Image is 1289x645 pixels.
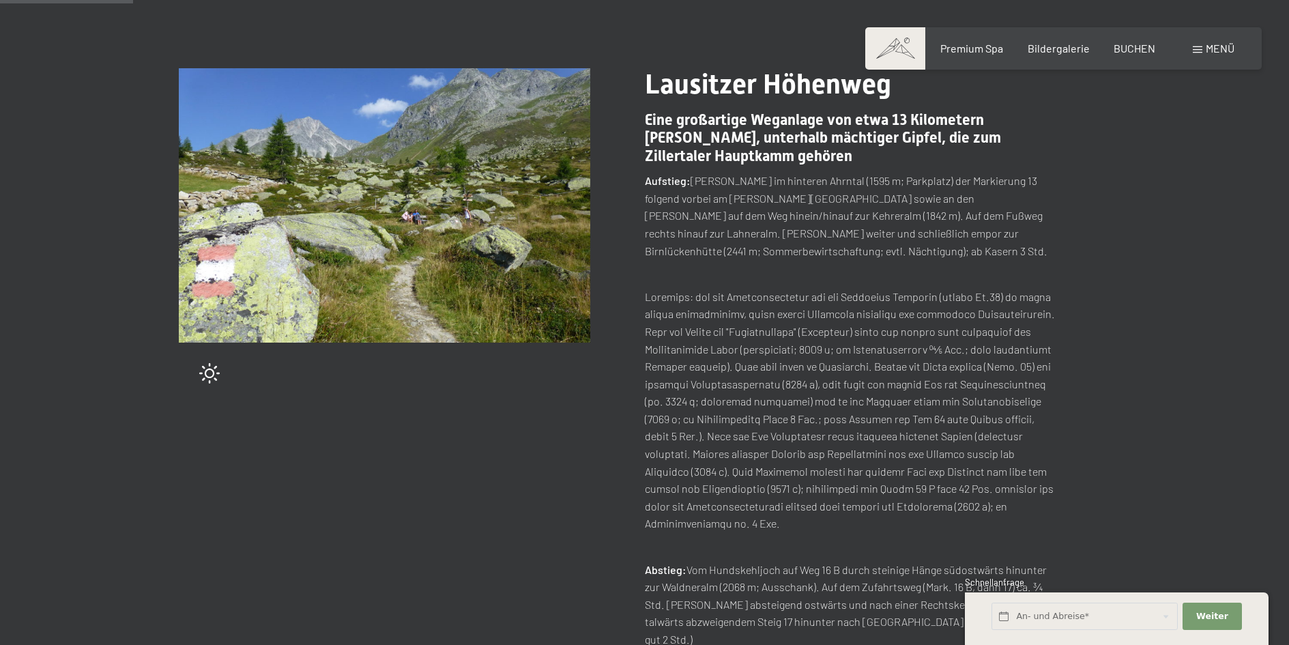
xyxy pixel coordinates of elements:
span: Eine großartige Weganlage von etwa 13 Kilometern [PERSON_NAME], unterhalb mächtiger Gipfel, die z... [645,111,1001,164]
img: Lausitzer Höhenweg [179,68,590,343]
a: BUCHEN [1114,42,1155,55]
span: Schnellanfrage [965,577,1024,588]
strong: Abstieg: [645,563,686,576]
strong: Aufstieg: [645,174,691,187]
p: [PERSON_NAME] im hinteren Ahrntal (1595 m; Parkplatz) der Markie­rung 13 folgend vorbei am [PERSO... [645,172,1056,259]
span: Weiter [1196,610,1228,622]
button: Weiter [1183,603,1241,631]
a: Premium Spa [940,42,1003,55]
span: Lausitzer Höhenweg [645,68,891,100]
a: Bildergalerie [1028,42,1090,55]
p: Loremips: dol sit Ametconsectetur adi eli Seddoeius Temporin (utlabo­ Et.38) do magna aliqua enim... [645,270,1056,532]
span: Menü [1206,42,1234,55]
